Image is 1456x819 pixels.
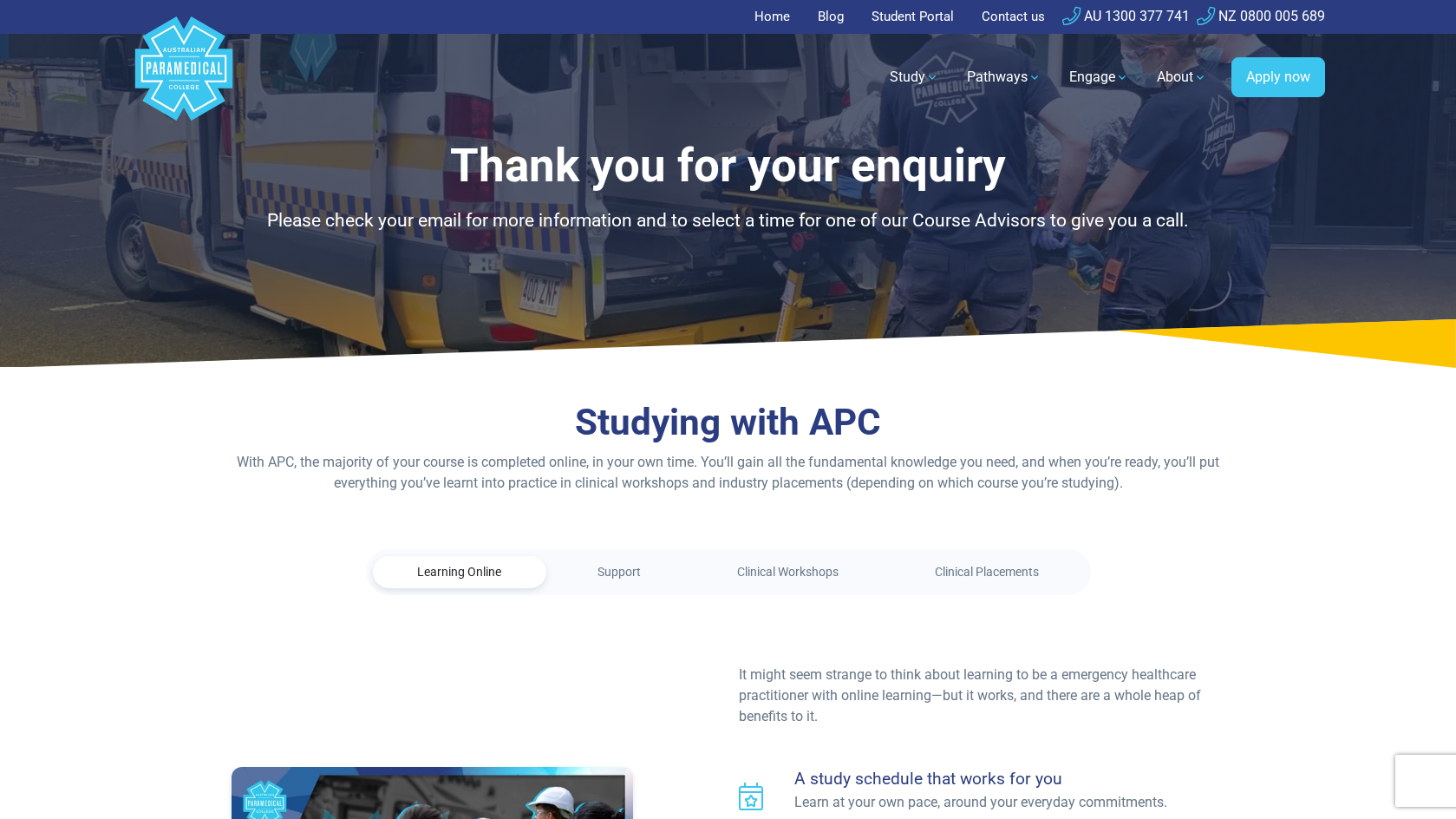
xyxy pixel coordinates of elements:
a: Study [879,53,950,102]
h4: A study schedule that works for you [794,769,1184,789]
a: Support [553,556,686,588]
a: Engage [1059,53,1139,102]
a: NZ 0800 005 689 [1197,8,1325,24]
p: With APC, the majority of your course is completed online, in your own time. You’ll gain all the ... [221,452,1236,494]
a: Australian Paramedical College [132,34,236,121]
a: Clinical Placements [891,556,1084,588]
p: Please check your email for more information and to select a time for one of our Course Advisors ... [221,207,1236,235]
p: Learn at your own pace, around your everyday commitments. [794,792,1184,813]
a: AU 1300 377 741 [1062,8,1190,24]
p: It might seem strange to think about learning to be a emergency healthcare practitioner with onli... [739,665,1225,727]
a: Clinical Workshops [693,556,884,588]
h3: Studying with APC [221,401,1236,445]
a: Learning Online [373,556,546,588]
a: About [1146,53,1218,102]
h1: Thank you for your enquiry [221,139,1236,193]
a: Pathways [957,53,1052,102]
a: Apply now [1231,57,1325,97]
